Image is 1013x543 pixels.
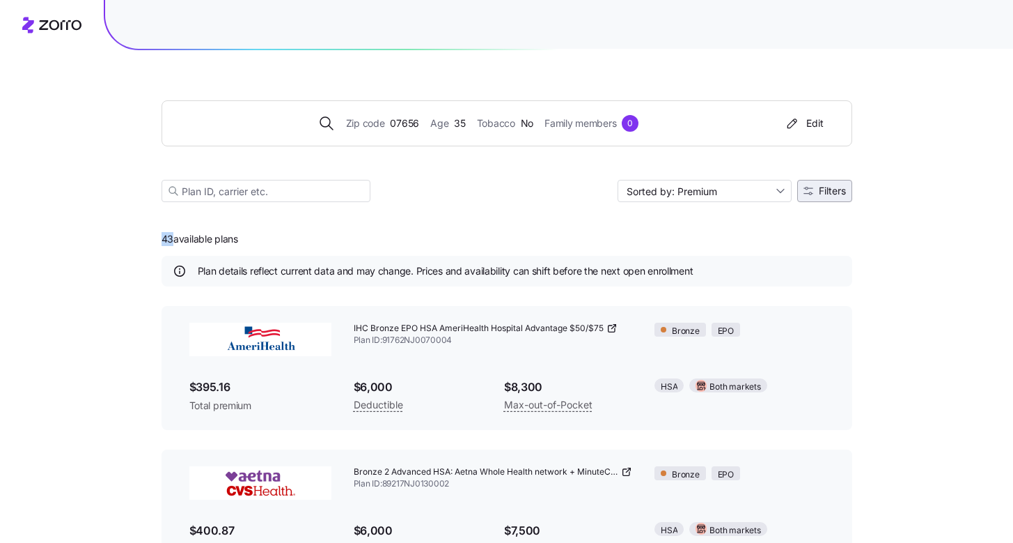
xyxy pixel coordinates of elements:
span: EPO [718,468,734,482]
input: Sort by [618,180,792,202]
span: Bronze 2 Advanced HSA: Aetna Whole Health network + MinuteClinic + Virtual Primary Care [354,466,619,478]
span: 43 available plans [162,232,238,246]
span: Total premium [189,399,331,413]
span: $395.16 [189,378,331,396]
span: 07656 [390,116,419,131]
img: Aetna CVS Health [189,466,331,500]
span: HSA [661,381,677,394]
span: Deductible [354,397,403,413]
span: $7,500 [504,522,632,540]
span: $6,000 [354,378,482,396]
input: Plan ID, carrier etc. [162,180,370,202]
img: AmeriHealth [189,323,331,356]
span: Bronze [672,468,700,482]
span: Plan ID: 91762NJ0070004 [354,335,633,346]
span: Bronze [672,325,700,338]
span: Plan details reflect current data and may change. Prices and availability can shift before the ne... [198,264,693,278]
span: $8,300 [504,378,632,396]
div: 0 [622,115,638,132]
button: Edit [778,112,829,135]
span: Family members [544,116,616,131]
span: Both markets [709,524,760,537]
span: No [521,116,533,131]
span: 35 [454,116,465,131]
span: $6,000 [354,522,482,540]
span: Both markets [709,381,760,394]
span: EPO [718,325,734,338]
span: Tobacco [477,116,515,131]
span: IHC Bronze EPO HSA AmeriHealth Hospital Advantage $50/$75 [354,323,604,335]
span: Zip code [346,116,385,131]
span: Max-out-of-Pocket [504,397,592,413]
span: HSA [661,524,677,537]
span: Filters [819,186,846,196]
div: Edit [784,116,824,130]
span: Plan ID: 89217NJ0130002 [354,478,633,490]
span: $400.87 [189,522,331,540]
span: Age [430,116,448,131]
button: Filters [797,180,852,202]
